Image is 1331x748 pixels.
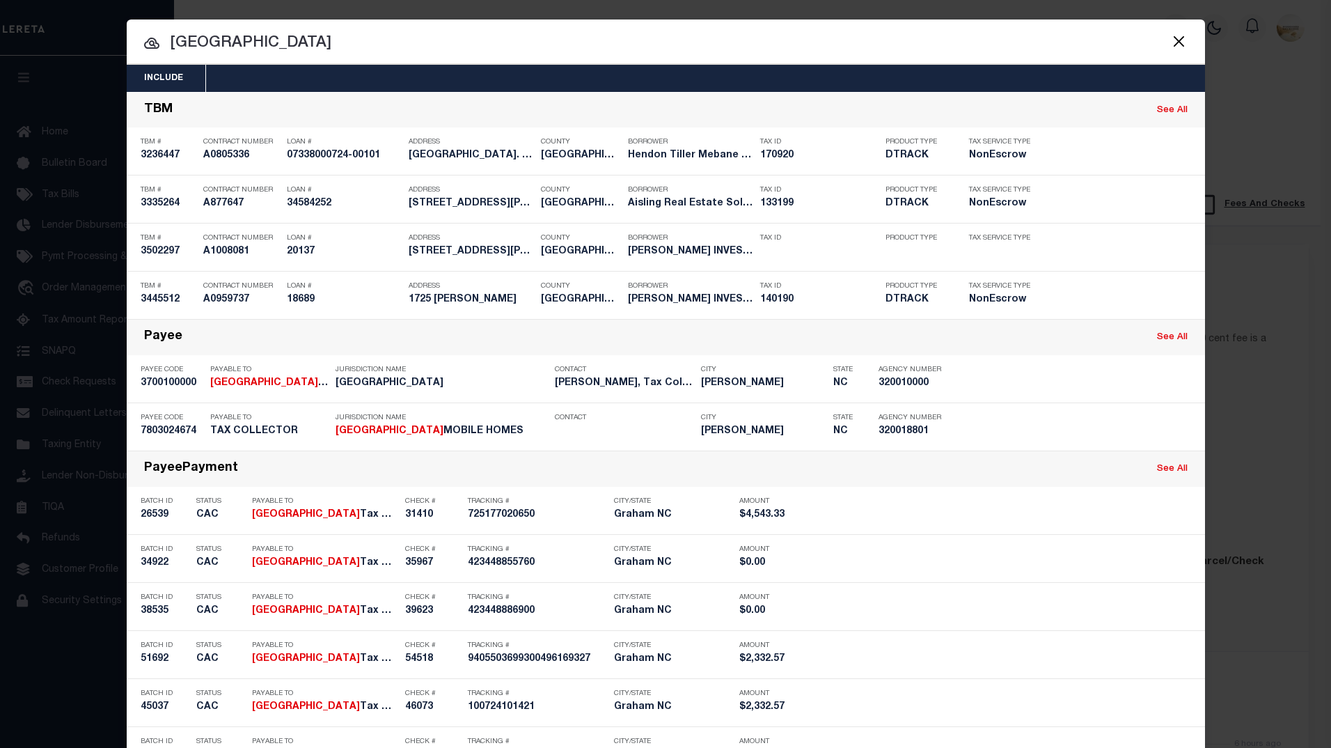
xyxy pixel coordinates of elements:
h5: 725177020650 [468,509,607,521]
p: Product Type [885,186,948,194]
h5: NonEscrow [969,198,1039,210]
p: Payable To [210,366,329,374]
p: Batch ID [141,545,189,554]
div: Payee [144,329,182,345]
p: Check # [405,545,461,554]
h5: JEREMY AKINS, Tax Collector [555,377,694,389]
h5: ALAMANCE COUNTY [541,246,621,258]
h5: 26539 [141,509,189,521]
h5: CAPUTO INVESTMENTS LLC [628,294,753,306]
p: City/State [614,497,732,506]
strong: [GEOGRAPHIC_DATA] [252,654,360,664]
h5: FOREST OAKS RD. & WILSON RD [409,150,534,162]
p: Product Type [885,234,948,242]
strong: [GEOGRAPHIC_DATA] [336,426,443,436]
p: Contact [555,366,694,374]
p: Amount [739,593,802,602]
h5: Alamance County Tax Collector [252,701,398,713]
h5: $4,543.33 [739,509,802,521]
p: State [833,366,872,374]
p: Payee Code [141,366,203,374]
h5: Graham NC [614,653,732,665]
h5: Aisling Real Estate Solutions LLC [628,198,753,210]
p: Amount [739,497,802,506]
h5: NC [833,426,872,437]
p: Borrower [628,138,753,146]
h5: NonEscrow [969,150,1039,162]
p: Address [409,186,534,194]
button: Include [127,65,200,92]
h5: Graham NC [614,605,732,617]
h5: $2,332.57 [739,653,802,665]
h5: 46073 [405,701,461,713]
h5: A0959737 [203,294,280,306]
p: Contract Number [203,186,280,194]
h5: 3700100000 [141,377,203,389]
h5: $2,332.57 [739,701,802,713]
h5: GRAHAM [701,426,826,437]
p: Batch ID [141,593,189,602]
h5: CAC [196,605,245,617]
h5: DTRACK [885,198,948,210]
h5: 7803024674 [141,426,203,437]
p: County [541,234,621,242]
p: Address [409,282,534,290]
p: Check # [405,593,461,602]
h5: 9405503699300496169327 [468,653,607,665]
p: City/State [614,689,732,698]
strong: [GEOGRAPHIC_DATA] [210,378,328,388]
h5: 20137 [287,246,402,258]
h5: 07338000724-00101 [287,150,402,162]
p: Tax Service Type [969,186,1039,194]
h5: 45037 [141,701,189,713]
h5: CAC [196,557,245,569]
strong: [GEOGRAPHIC_DATA] [252,702,360,712]
h5: 54518 [405,653,461,665]
p: Agency Number [879,414,941,422]
p: Tax Service Type [969,282,1039,290]
h5: NC [833,377,872,389]
h5: Alamance County Tax Collector [252,653,398,665]
h5: Graham NC [614,701,732,713]
p: Payable To [252,593,398,602]
p: Tracking # [468,641,607,650]
h5: DTRACK [885,150,948,162]
p: Jurisdiction Name [336,366,548,374]
p: City/State [614,738,732,746]
p: Product Type [885,138,948,146]
h5: 423448886900 [468,605,607,617]
h5: A0805336 [203,150,280,162]
p: Tracking # [468,738,607,746]
p: Borrower [628,234,753,242]
h5: 2206 WIGGINS STREET, BURLINGTON... [409,198,534,210]
h5: Hendon Tiller Mebane 3.0 LLC [628,150,753,162]
h5: 35967 [405,557,461,569]
p: Tax ID [760,282,879,290]
h5: CAC [196,509,245,521]
p: City [701,414,826,422]
h5: CAC [196,653,245,665]
p: Batch ID [141,738,189,746]
strong: [GEOGRAPHIC_DATA] [252,510,360,520]
p: TBM # [141,282,196,290]
p: Check # [405,641,461,650]
h5: CAC [196,701,245,713]
h5: A877647 [203,198,280,210]
p: Tracking # [468,497,607,506]
strong: [GEOGRAPHIC_DATA] [252,558,360,568]
h5: 3335264 [141,198,196,210]
h5: 38535 [141,605,189,617]
p: Amount [739,738,802,746]
p: Contract Number [203,138,280,146]
p: TBM # [141,138,196,146]
p: Check # [405,738,461,746]
p: TBM # [141,186,196,194]
p: Payable To [252,689,398,698]
strong: [GEOGRAPHIC_DATA] [252,606,360,616]
h5: Alamance County Tax Collector [252,509,398,521]
h5: $0.00 [739,557,802,569]
p: Loan # [287,282,402,290]
h5: Alamance County Tax Collector [210,377,329,389]
p: Tracking # [468,689,607,698]
p: Amount [739,545,802,554]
